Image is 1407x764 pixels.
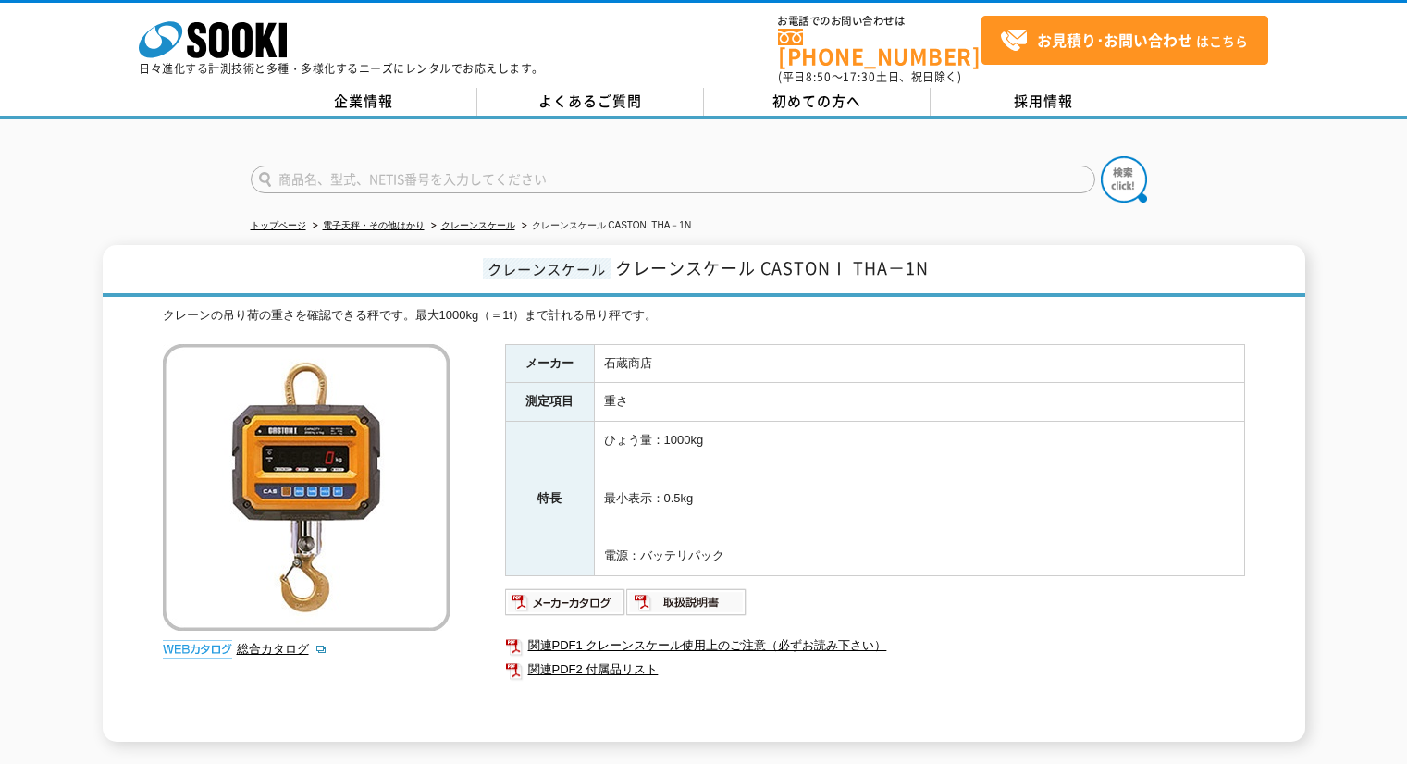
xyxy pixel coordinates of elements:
span: クレーンスケール [483,258,611,279]
span: はこちら [1000,27,1248,55]
p: 日々進化する計測技術と多種・多様化するニーズにレンタルでお応えします。 [139,63,544,74]
a: 総合カタログ [237,642,327,656]
a: 企業情報 [251,88,477,116]
a: 関連PDF1 クレーンスケール使用上のご注意（必ずお読み下さい） [505,634,1245,658]
td: 重さ [594,383,1244,422]
a: 電子天秤・その他はかり [323,220,425,230]
span: 17:30 [843,68,876,85]
a: よくあるご質問 [477,88,704,116]
img: 取扱説明書 [626,587,747,617]
span: (平日 ～ 土日、祝日除く) [778,68,961,85]
td: 石蔵商店 [594,344,1244,383]
a: [PHONE_NUMBER] [778,29,981,67]
th: メーカー [505,344,594,383]
a: クレーンスケール [441,220,515,230]
strong: お見積り･お問い合わせ [1037,29,1192,51]
span: 初めての方へ [772,91,861,111]
a: お見積り･お問い合わせはこちら [981,16,1268,65]
img: btn_search.png [1101,156,1147,203]
img: クレーンスケール CASTONⅠ THA－1N [163,344,450,631]
span: 8:50 [806,68,832,85]
img: メーカーカタログ [505,587,626,617]
img: webカタログ [163,640,232,659]
th: 特長 [505,422,594,576]
a: 採用情報 [931,88,1157,116]
th: 測定項目 [505,383,594,422]
div: クレーンの吊り荷の重さを確認できる秤です。最大1000kg（＝1t）まで計れる吊り秤です。 [163,306,1245,326]
span: クレーンスケール CASTONⅠ THA－1N [615,255,929,280]
span: お電話でのお問い合わせは [778,16,981,27]
td: ひょう量：1000kg 最小表示：0.5kg 電源：バッテリパック [594,422,1244,576]
li: クレーンスケール CASTONⅠ THA－1N [518,216,692,236]
input: 商品名、型式、NETIS番号を入力してください [251,166,1095,193]
a: トップページ [251,220,306,230]
a: 関連PDF2 付属品リスト [505,658,1245,682]
a: メーカーカタログ [505,599,626,613]
a: 初めての方へ [704,88,931,116]
a: 取扱説明書 [626,599,747,613]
